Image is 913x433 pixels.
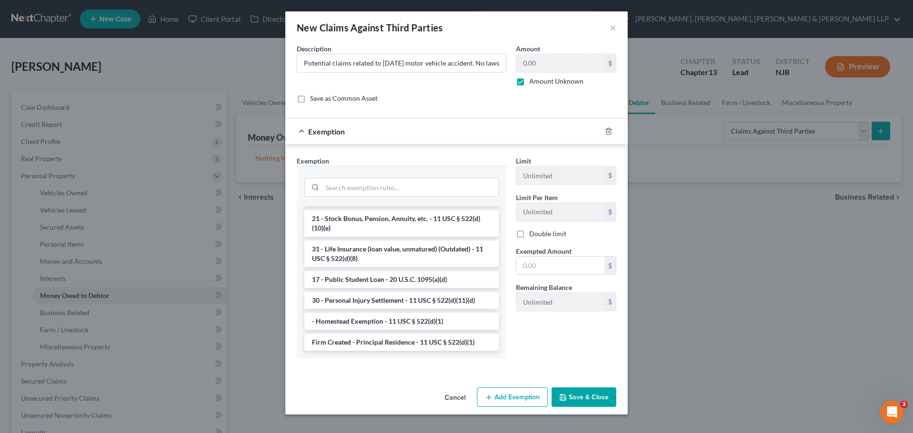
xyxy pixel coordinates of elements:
[604,293,616,311] div: $
[516,257,604,275] input: 0.00
[516,157,531,165] span: Limit
[604,166,616,184] div: $
[516,166,604,184] input: --
[516,54,604,72] input: 0.00
[304,241,499,267] li: 31 - Life Insurance (loan value, unmatured) (Outdated) - 11 USC § 522(d)(8)
[516,192,558,202] label: Limit Per Item
[304,271,499,288] li: 17 - Public Student Loan - 20 U.S.C. 1095(a)(d)
[304,292,499,309] li: 30 - Personal Injury Settlement - 11 USC § 522(d)(11)(d)
[516,293,604,311] input: --
[310,94,378,103] label: Save as Common Asset
[297,21,443,34] div: New Claims Against Third Parties
[610,22,616,33] button: ×
[604,203,616,221] div: $
[297,45,331,53] span: Description
[604,257,616,275] div: $
[322,178,498,196] input: Search exemption rules...
[516,203,604,221] input: --
[297,157,329,165] span: Exemption
[516,44,540,54] label: Amount
[516,247,572,255] span: Exempted Amount
[900,401,908,408] span: 3
[304,334,499,351] li: Firm Created - Principal Residence - 11 USC § 522(d)(1)
[604,54,616,72] div: $
[297,54,506,72] input: Describe...
[308,127,345,136] span: Exemption
[516,282,572,292] label: Remaining Balance
[552,387,616,407] button: Save & Close
[529,77,583,86] label: Amount Unknown
[477,387,548,407] button: Add Exemption
[304,313,499,330] li: - Homestead Exemption - 11 USC § 522(d)(1)
[304,210,499,237] li: 21 - Stock Bonus, Pension, Annuity, etc. - 11 USC § 522(d)(10)(e)
[881,401,903,423] iframe: Intercom live chat
[437,388,473,407] button: Cancel
[529,229,566,239] label: Double limit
